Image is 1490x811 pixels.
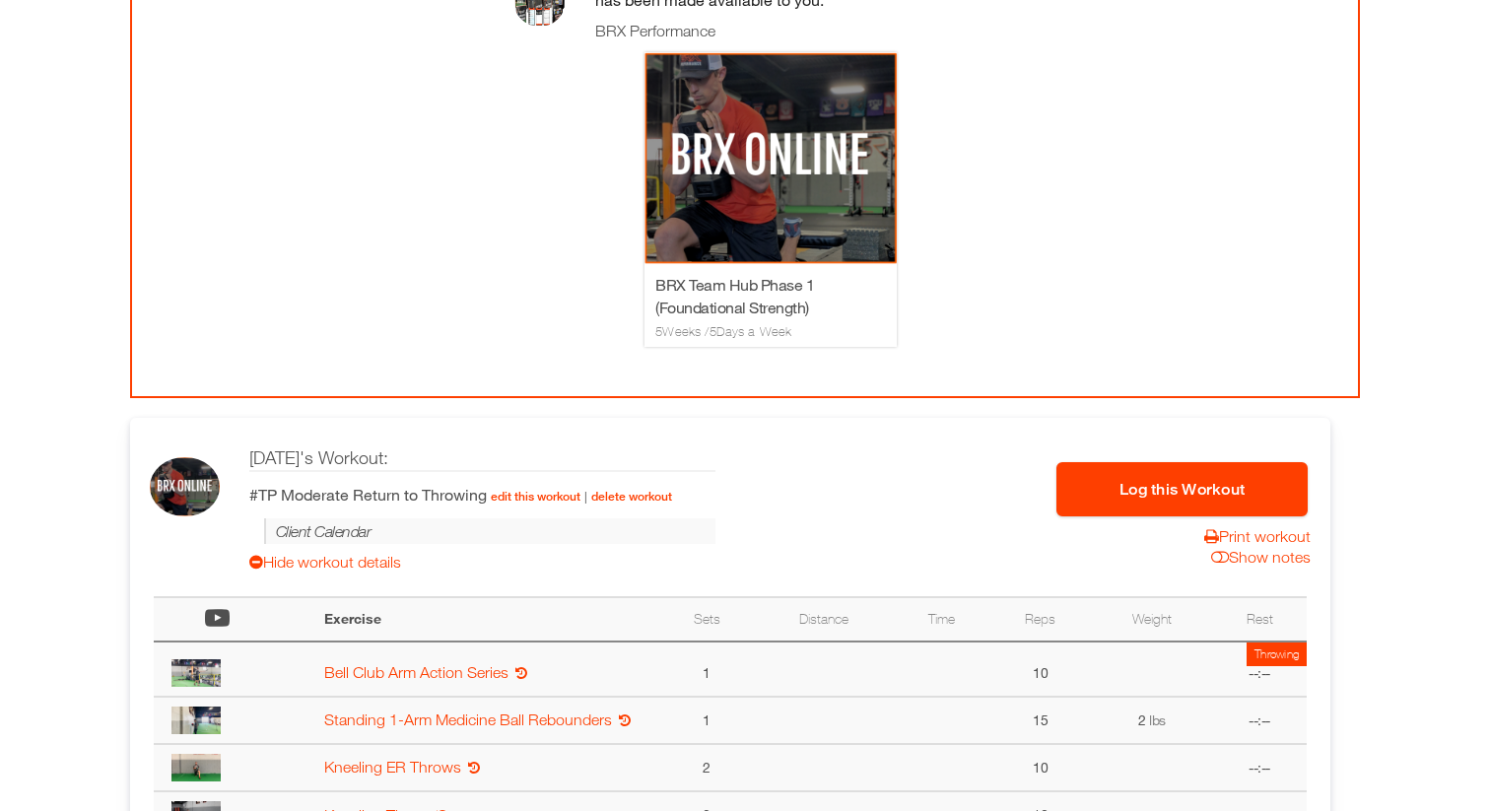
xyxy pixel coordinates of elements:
h5: Client Calendar [264,518,715,544]
td: 10 [989,744,1092,791]
span: #TP Moderate Return to Throwing [249,485,672,504]
div: Throwing [1247,642,1307,666]
span: lbs [1149,711,1166,728]
td: 1 [659,642,754,697]
a: Bell Club Arm Action Series [324,663,508,681]
img: thumbnail.png [171,659,221,687]
td: 2 [659,744,754,791]
th: Weight [1092,597,1212,642]
a: Kneeling ER Throws [324,758,461,776]
img: thumbnail.png [171,707,221,734]
div: Show notes [1201,548,1311,566]
td: 2 [1092,697,1212,744]
td: --:-- [1212,697,1307,744]
h3: 5 Weeks / 5 Days a Week [655,323,886,341]
a: BRX Team Hub Phase 1 (Foundational Strength) [655,275,814,315]
th: Reps [989,597,1092,642]
a: Print workout [1194,527,1311,545]
img: thumbnail.png [171,754,221,781]
a: Hide workout details [249,552,715,572]
a: edit this workout [491,490,580,504]
a: delete workout [591,490,672,504]
td: 15 [989,697,1092,744]
th: Sets [659,597,754,642]
button: Log this Workout [1056,462,1308,516]
td: 1 [659,697,754,744]
img: ios_large.PNG [150,457,220,516]
img: Profile [644,52,897,265]
div: BRX Performance [595,19,977,42]
th: Distance [754,597,895,642]
span: | [584,489,587,504]
th: Rest [1212,597,1307,642]
td: 10 [989,642,1092,697]
th: Time [895,597,989,642]
div: [DATE] 's Workout: [249,445,715,472]
a: Standing 1-Arm Medicine Ball Rebounders [324,710,612,728]
td: --:-- [1212,642,1307,697]
td: --:-- [1212,744,1307,791]
th: Exercise [314,597,659,642]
